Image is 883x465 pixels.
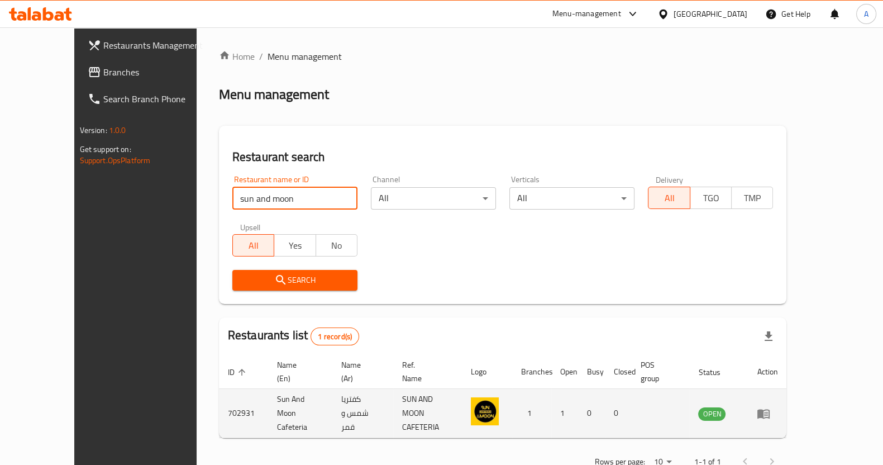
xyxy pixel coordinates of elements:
span: All [237,238,270,254]
div: Menu-management [552,7,621,21]
span: All [653,190,685,206]
th: Closed [605,355,632,389]
li: / [259,50,263,63]
th: Busy [578,355,605,389]
div: [GEOGRAPHIC_DATA] [674,8,747,20]
span: Search [241,273,349,287]
th: Open [551,355,578,389]
td: 1 [512,389,551,438]
span: TMP [736,190,769,206]
table: enhanced table [219,355,787,438]
span: 1 record(s) [311,331,359,342]
a: Home [219,50,255,63]
span: A [864,8,868,20]
label: Upsell [240,223,261,231]
div: All [509,187,634,210]
button: Yes [274,234,316,257]
span: 1.0.0 [109,123,126,137]
span: Branches [103,65,213,79]
span: Get support on: [80,142,131,156]
button: TGO [690,187,732,209]
td: 702931 [219,389,268,438]
div: OPEN [698,407,726,421]
div: Export file [755,323,782,350]
button: No [316,234,357,257]
span: Ref. Name [402,358,448,385]
span: Status [698,366,734,379]
td: 0 [605,389,632,438]
nav: breadcrumb [219,50,787,63]
td: Sun And Moon Cafeteria [268,389,332,438]
td: كفتريا شمس و قمر [332,389,393,438]
th: Branches [512,355,551,389]
span: Restaurants Management [103,39,213,52]
th: Logo [462,355,512,389]
img: Sun And Moon Cafeteria [471,397,499,425]
a: Branches [79,59,222,86]
button: TMP [731,187,773,209]
th: Action [748,355,786,389]
h2: Restaurant search [232,149,774,165]
span: Search Branch Phone [103,92,213,106]
button: Search [232,270,357,291]
span: OPEN [698,407,726,420]
h2: Restaurants list [228,327,359,345]
span: ID [228,366,249,379]
span: Menu management [268,50,342,63]
label: Delivery [656,175,684,183]
span: Yes [279,238,311,254]
a: Support.OpsPlatform [80,153,151,168]
span: No [321,238,353,254]
a: Search Branch Phone [79,86,222,112]
div: Total records count [311,328,359,345]
span: Version: [80,123,107,137]
span: Name (Ar) [341,358,380,385]
div: All [371,187,496,210]
td: SUN AND MOON CAFETERIA [393,389,462,438]
button: All [648,187,690,209]
a: Restaurants Management [79,32,222,59]
span: TGO [695,190,727,206]
h2: Menu management [219,86,329,103]
span: Name (En) [277,358,319,385]
span: POS group [641,358,676,385]
td: 0 [578,389,605,438]
button: All [232,234,274,257]
input: Search for restaurant name or ID.. [232,187,357,210]
td: 1 [551,389,578,438]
